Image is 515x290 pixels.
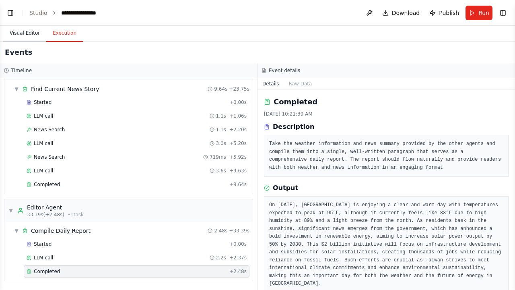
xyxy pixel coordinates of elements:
[439,9,459,17] span: Publish
[229,113,247,119] span: + 1.06s
[34,126,65,133] span: News Search
[214,228,227,234] span: 2.48s
[11,67,32,74] h3: Timeline
[229,140,247,147] span: + 5.20s
[273,122,314,132] h3: Description
[5,7,16,19] button: Show left sidebar
[210,154,226,160] span: 719ms
[27,203,84,211] div: Editor Agent
[497,7,509,19] button: Show right sidebar
[229,86,249,92] span: + 23.75s
[269,67,300,74] h3: Event details
[34,99,51,106] span: Started
[29,10,47,16] a: Studio
[392,9,420,17] span: Download
[68,211,84,218] span: • 1 task
[269,201,503,288] pre: On [DATE], [GEOGRAPHIC_DATA] is enjoying a clear and warm day with temperatures expected to peak ...
[229,99,247,106] span: + 0.00s
[229,126,247,133] span: + 2.20s
[27,211,64,218] span: 33.39s (+2.48s)
[34,241,51,247] span: Started
[379,6,423,20] button: Download
[8,207,13,214] span: ▼
[29,9,109,17] nav: breadcrumb
[216,140,226,147] span: 3.0s
[229,181,247,188] span: + 9.64s
[274,96,317,108] h2: Completed
[34,154,65,160] span: News Search
[273,183,298,193] h3: Output
[34,168,53,174] span: LLM call
[3,25,46,42] button: Visual Editor
[229,154,247,160] span: + 5.92s
[34,181,60,188] span: Completed
[216,113,226,119] span: 1.1s
[229,268,247,275] span: + 2.48s
[5,47,32,58] h2: Events
[31,85,99,93] div: Find Current News Story
[216,255,226,261] span: 2.2s
[14,228,19,234] span: ▼
[216,168,226,174] span: 3.6s
[229,168,247,174] span: + 9.63s
[229,241,247,247] span: + 0.00s
[269,140,503,172] pre: Take the weather information and news summary provided by the other agents and compile them into ...
[284,78,317,89] button: Raw Data
[264,111,509,117] div: [DATE] 10:21:39 AM
[478,9,489,17] span: Run
[31,227,91,235] div: Compile Daily Report
[214,86,227,92] span: 9.64s
[229,228,249,234] span: + 33.39s
[14,86,19,92] span: ▼
[34,113,53,119] span: LLM call
[426,6,462,20] button: Publish
[34,140,53,147] span: LLM call
[34,255,53,261] span: LLM call
[34,268,60,275] span: Completed
[466,6,492,20] button: Run
[257,78,284,89] button: Details
[216,126,226,133] span: 1.1s
[46,25,83,42] button: Execution
[229,255,247,261] span: + 2.37s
